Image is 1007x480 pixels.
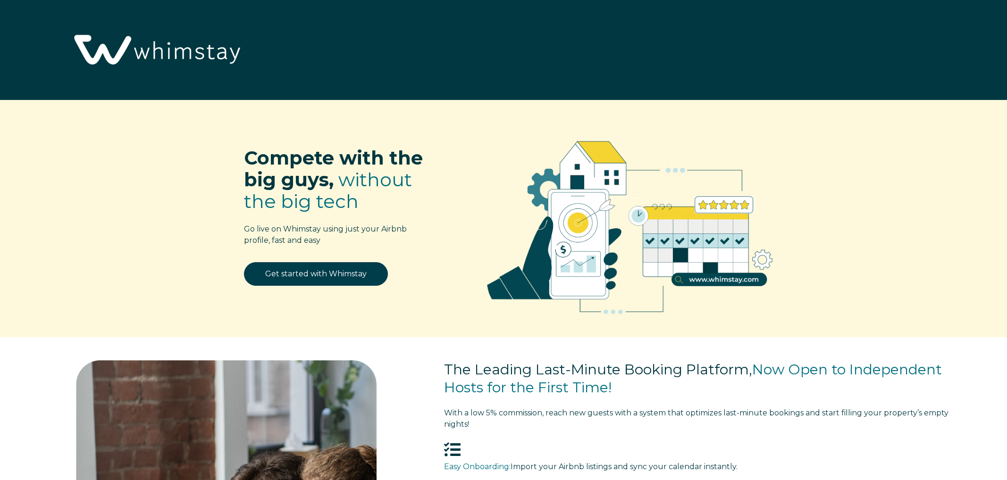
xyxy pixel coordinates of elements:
[244,262,388,286] a: Get started with Whimstay
[444,361,942,396] span: Now Open to Independent Hosts for the First Time!
[511,462,738,471] span: Import your Airbnb listings and sync your calendar instantly.
[244,146,423,191] span: Compete with the big guys,
[244,168,412,213] span: without the big tech
[66,5,245,97] img: Whimstay Logo-02 1
[444,408,825,417] span: With a low 5% commission, reach new guests with a system that optimizes last-minute bookings and s
[444,462,511,471] span: Easy Onboarding:
[444,408,948,429] span: tart filling your property’s empty nights!
[444,361,752,378] span: The Leading Last-Minute Booking Platform,
[464,114,796,332] img: RBO Ilustrations-02
[244,224,407,245] span: Go live on Whimstay using just your Airbnb profile, fast and easy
